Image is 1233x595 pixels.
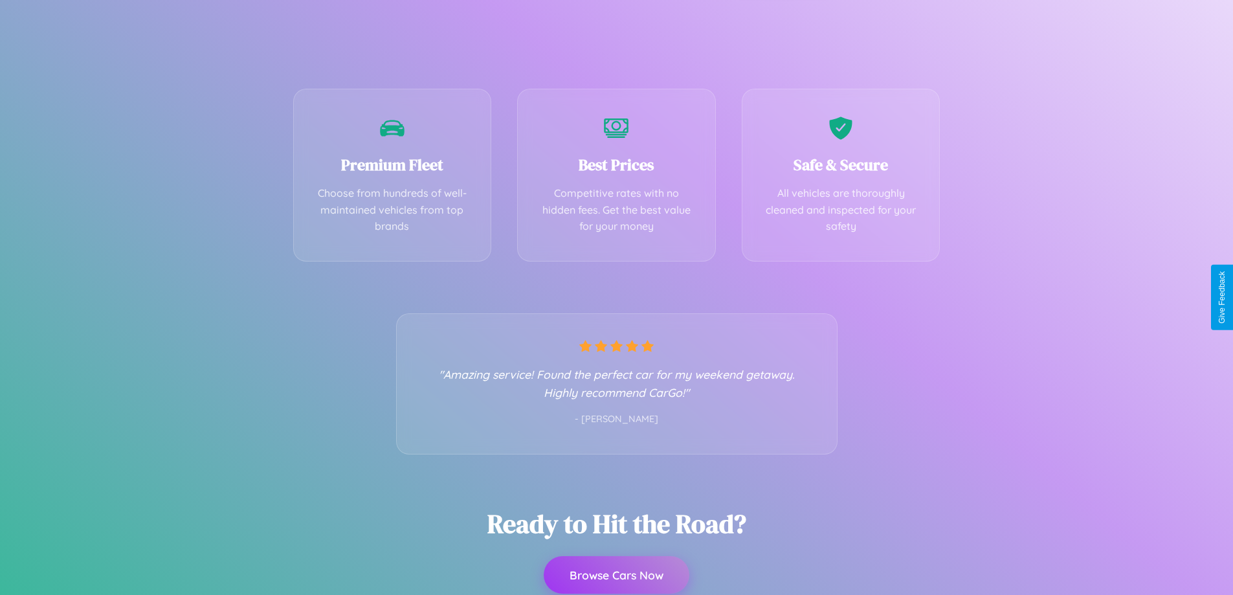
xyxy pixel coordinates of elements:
button: Browse Cars Now [544,556,689,594]
h3: Best Prices [537,154,696,175]
div: Give Feedback [1217,271,1227,324]
p: Competitive rates with no hidden fees. Get the best value for your money [537,185,696,235]
p: Choose from hundreds of well-maintained vehicles from top brands [313,185,472,235]
h3: Premium Fleet [313,154,472,175]
p: - [PERSON_NAME] [423,411,811,428]
h3: Safe & Secure [762,154,920,175]
h2: Ready to Hit the Road? [487,506,746,541]
p: All vehicles are thoroughly cleaned and inspected for your safety [762,185,920,235]
p: "Amazing service! Found the perfect car for my weekend getaway. Highly recommend CarGo!" [423,365,811,401]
